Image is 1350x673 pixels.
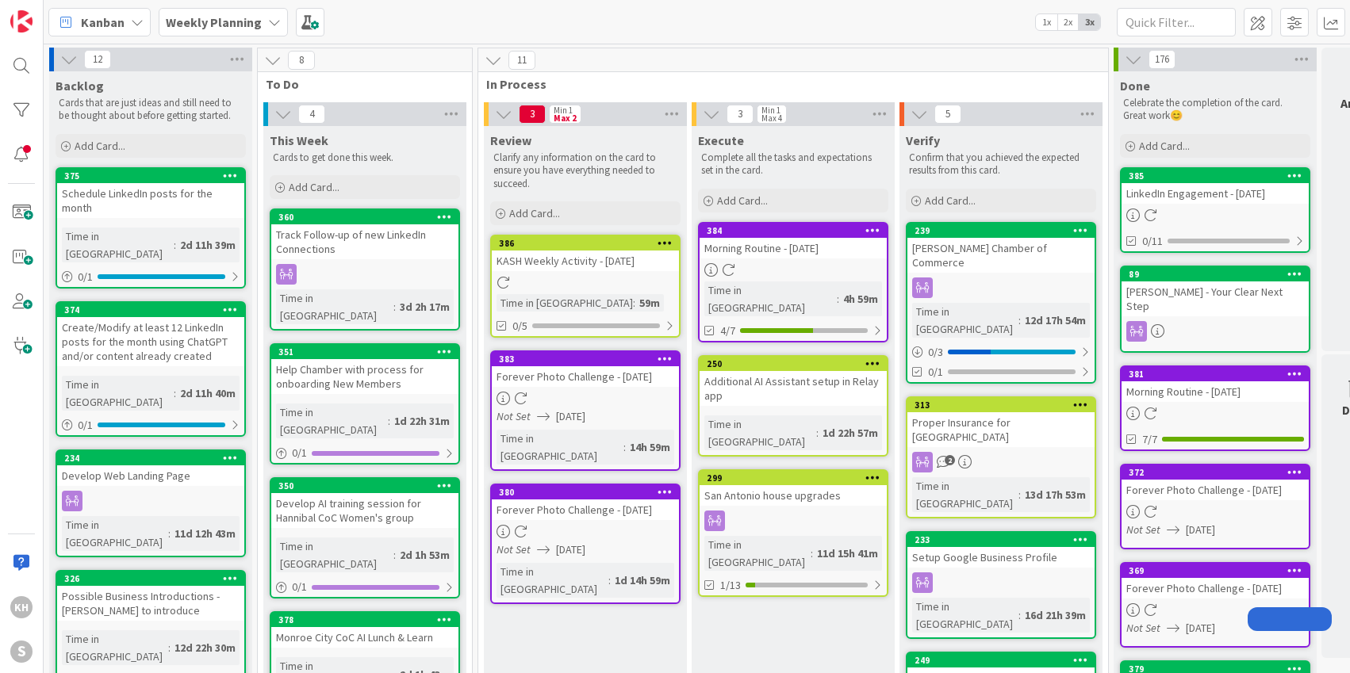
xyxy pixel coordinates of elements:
div: Time in [GEOGRAPHIC_DATA] [912,477,1018,512]
span: 11 [508,51,535,70]
div: Time in [GEOGRAPHIC_DATA] [497,294,633,312]
span: 0 / 1 [78,269,93,285]
div: 0/1 [271,577,458,597]
span: [DATE] [1186,522,1215,538]
div: 89[PERSON_NAME] - Your Clear Next Step [1122,267,1309,316]
span: This Week [270,132,328,148]
div: 372 [1122,465,1309,480]
div: Create/Modify at least 12 LinkedIn posts for the month using ChatGPT and/or content already created [57,317,244,366]
div: 233Setup Google Business Profile [907,533,1095,568]
span: [DATE] [1186,620,1215,637]
img: Visit kanbanzone.com [10,10,33,33]
a: 380Forever Photo Challenge - [DATE]Not Set[DATE]Time in [GEOGRAPHIC_DATA]:1d 14h 59m [490,484,681,604]
span: 2 [945,455,955,465]
div: 374 [57,303,244,317]
div: 369 [1129,565,1309,576]
span: Verify [906,132,940,148]
div: Schedule LinkedIn posts for the month [57,183,244,218]
i: Not Set [1126,522,1160,537]
div: Time in [GEOGRAPHIC_DATA] [62,376,174,411]
b: Weekly Planning [166,14,262,30]
span: 0 / 1 [292,579,307,595]
div: 350 [278,480,458,491]
div: 2d 11h 40m [176,384,240,402]
a: 351Help Chamber with process for onboarding New MembersTime in [GEOGRAPHIC_DATA]:1d 22h 31m0/1 [270,343,460,465]
div: 350Develop AI training session for Hannibal CoC Women's group [271,479,458,528]
span: [DATE] [556,408,585,425]
div: 0/1 [271,443,458,463]
span: 3 [727,105,754,124]
a: 360Track Follow-up of new LinkedIn ConnectionsTime in [GEOGRAPHIC_DATA]:3d 2h 17m [270,208,460,331]
span: 8 [288,51,315,70]
div: Min 1 [554,106,573,114]
span: 12 [84,50,111,69]
span: 0/1 [928,364,943,380]
div: [PERSON_NAME] Chamber of Commerce [907,238,1095,273]
div: 13d 17h 53m [1021,486,1090,503]
a: 239[PERSON_NAME] Chamber of CommerceTime in [GEOGRAPHIC_DATA]:12d 17h 54m0/30/1 [906,222,1096,384]
div: Time in [GEOGRAPHIC_DATA] [912,303,1018,338]
p: Complete all the tasks and expectations set in the card. [701,151,885,178]
div: Forever Photo Challenge - [DATE] [492,366,679,387]
div: 374 [64,304,244,315]
div: 385 [1122,169,1309,183]
span: : [174,384,176,402]
a: 372Forever Photo Challenge - [DATE]Not Set[DATE] [1120,464,1310,549]
span: : [168,525,171,542]
div: Time in [GEOGRAPHIC_DATA] [497,563,608,598]
div: 385LinkedIn Engagement - [DATE] [1122,169,1309,204]
div: 378Monroe City CoC AI Lunch & Learn [271,613,458,648]
div: 1d 14h 59m [611,572,674,589]
div: 233 [915,534,1095,545]
div: 313 [907,398,1095,412]
div: 313Proper Insurance for [GEOGRAPHIC_DATA] [907,398,1095,447]
a: 313Proper Insurance for [GEOGRAPHIC_DATA]Time in [GEOGRAPHIC_DATA]:13d 17h 53m [906,396,1096,518]
span: 2x [1057,14,1079,30]
a: 374Create/Modify at least 12 LinkedIn posts for the month using ChatGPT and/or content already cr... [56,301,246,437]
div: 375Schedule LinkedIn posts for the month [57,169,244,218]
div: 89 [1122,267,1309,281]
span: 4 [298,105,325,124]
div: 249 [915,655,1095,666]
div: 250 [700,357,887,371]
div: LinkedIn Engagement - [DATE] [1122,183,1309,204]
span: Add Card... [509,206,560,220]
div: Forever Photo Challenge - [DATE] [1122,578,1309,598]
div: 369 [1122,564,1309,578]
div: 326 [64,573,244,584]
div: 378 [271,613,458,627]
span: : [623,438,626,456]
a: 89[PERSON_NAME] - Your Clear Next Step [1120,266,1310,353]
div: 16d 21h 39m [1021,606,1090,624]
div: 14h 59m [626,438,674,456]
a: 385LinkedIn Engagement - [DATE]0/11 [1120,167,1310,253]
div: 11d 15h 41m [813,545,882,562]
div: 233 [907,533,1095,547]
div: 386 [499,238,679,249]
a: 233Setup Google Business ProfileTime in [GEOGRAPHIC_DATA]:16d 21h 39m [906,531,1096,639]
div: Time in [GEOGRAPHIC_DATA] [62,516,168,551]
div: 380 [492,485,679,499]
div: 0/1 [57,415,244,435]
span: Backlog [56,78,104,94]
span: : [633,294,635,312]
span: In Process [486,76,1088,92]
input: Quick Filter... [1117,8,1236,36]
p: Cards to get done this week. [273,151,457,164]
a: 234Develop Web Landing PageTime in [GEOGRAPHIC_DATA]:11d 12h 43m [56,449,246,557]
div: Time in [GEOGRAPHIC_DATA] [497,430,623,465]
div: 372 [1129,467,1309,478]
span: 3x [1079,14,1100,30]
span: Done [1120,78,1150,94]
div: 383 [499,354,679,365]
a: 381Morning Routine - [DATE]7/7 [1120,365,1310,451]
div: Monroe City CoC AI Lunch & Learn [271,627,458,648]
i: Not Set [1126,621,1160,635]
div: Time in [GEOGRAPHIC_DATA] [704,415,816,450]
div: 89 [1129,269,1309,280]
div: 383Forever Photo Challenge - [DATE] [492,352,679,387]
a: 375Schedule LinkedIn posts for the monthTime in [GEOGRAPHIC_DATA]:2d 11h 39m0/1 [56,167,246,289]
span: 1/13 [720,577,741,594]
div: 378 [278,614,458,625]
div: Morning Routine - [DATE] [1122,381,1309,402]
